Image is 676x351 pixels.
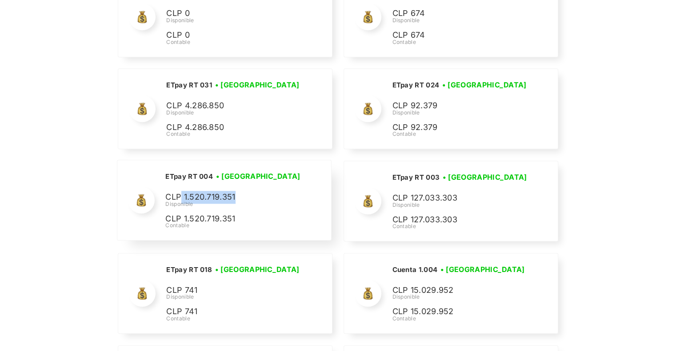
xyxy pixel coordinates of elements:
[165,213,299,225] p: CLP 1.520.719.351
[392,315,528,323] div: Contable
[392,130,529,138] div: Contable
[392,173,440,182] h2: ETpay RT 003
[166,305,300,318] p: CLP 741
[392,109,529,117] div: Disponible
[166,284,300,297] p: CLP 741
[166,265,212,274] h2: ETpay RT 018
[166,121,300,134] p: CLP 4.286.850
[165,191,299,204] p: CLP 1.520.719.351
[443,172,527,182] h3: • [GEOGRAPHIC_DATA]
[442,79,527,90] h3: • [GEOGRAPHIC_DATA]
[166,130,302,138] div: Contable
[165,200,303,208] div: Disponible
[166,109,302,117] div: Disponible
[166,81,212,90] h2: ETpay RT 031
[392,121,525,134] p: CLP 92.379
[392,16,533,24] div: Disponible
[166,7,300,20] p: CLP 0
[392,293,528,301] div: Disponible
[166,16,302,24] div: Disponible
[440,264,525,275] h3: • [GEOGRAPHIC_DATA]
[215,79,300,90] h3: • [GEOGRAPHIC_DATA]
[215,264,300,275] h3: • [GEOGRAPHIC_DATA]
[165,172,213,181] h2: ETpay RT 004
[392,213,525,226] p: CLP 127.033.303
[392,99,525,112] p: CLP 92.379
[392,222,530,230] div: Contable
[392,7,525,20] p: CLP 674
[392,192,525,205] p: CLP 127.033.303
[166,29,300,42] p: CLP 0
[216,171,300,181] h3: • [GEOGRAPHIC_DATA]
[392,29,525,42] p: CLP 674
[392,38,533,46] div: Contable
[392,284,525,297] p: CLP 15.029.952
[165,221,303,229] div: Contable
[392,201,530,209] div: Disponible
[392,305,525,318] p: CLP 15.029.952
[392,81,439,90] h2: ETpay RT 024
[166,293,302,301] div: Disponible
[166,99,300,112] p: CLP 4.286.850
[166,315,302,323] div: Contable
[166,38,302,46] div: Contable
[392,265,437,274] h2: Cuenta 1.004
